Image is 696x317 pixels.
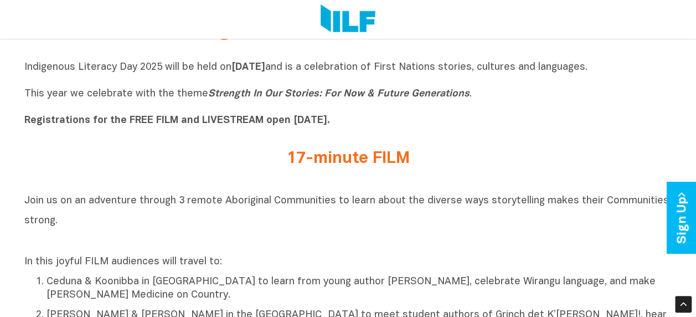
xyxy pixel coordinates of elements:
[24,61,672,127] p: Indigenous Literacy Day 2025 will be held on and is a celebration of First Nations stories, cultu...
[208,89,470,99] i: Strength In Our Stories: For Now & Future Generations
[24,196,669,226] span: Join us on an adventure through 3 remote Aboriginal Communities to learn about the diverse ways s...
[231,63,265,72] b: [DATE]
[24,116,330,125] b: Registrations for the FREE FILM and LIVESTREAM open [DATE].
[24,255,672,269] p: In this joyful FILM audiences will travel to:
[47,275,672,302] p: Ceduna & Koonibba in [GEOGRAPHIC_DATA] to learn from young author [PERSON_NAME], celebrate Wirang...
[675,296,692,313] div: Scroll Back to Top
[141,150,556,168] h2: 17-minute FILM
[321,4,375,34] img: Logo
